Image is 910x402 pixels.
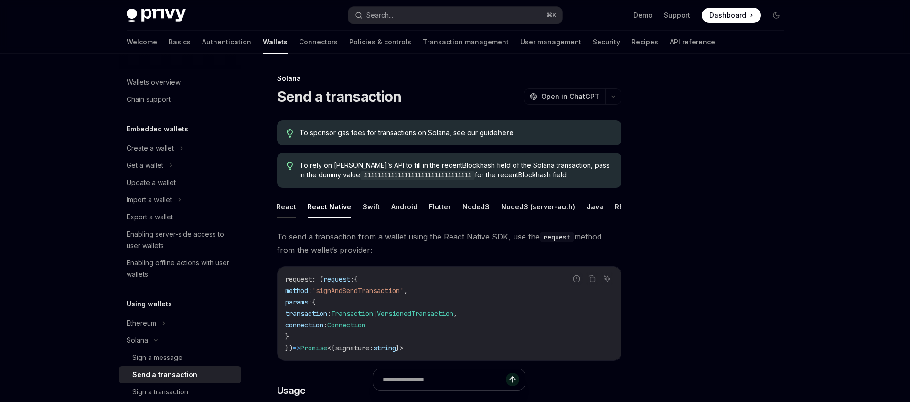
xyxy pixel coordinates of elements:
button: Solana [119,332,241,349]
span: params [285,298,308,306]
a: Transaction management [423,31,509,54]
button: Import a wallet [119,191,241,208]
img: dark logo [127,9,186,22]
span: } [396,344,400,352]
span: { [331,344,335,352]
a: Wallets overview [119,74,241,91]
span: Open in ChatGPT [541,92,600,101]
span: VersionedTransaction [377,309,453,318]
a: Welcome [127,31,157,54]
div: Export a wallet [127,211,173,223]
span: : [308,298,312,306]
button: Ethereum [119,315,241,332]
a: Policies & controls [349,31,411,54]
span: => [293,344,300,352]
div: Update a wallet [127,177,176,188]
div: Wallets overview [127,76,181,88]
a: Enabling server-side access to user wallets [119,226,241,254]
svg: Tip [287,129,293,138]
a: Update a wallet [119,174,241,191]
span: : [369,344,373,352]
div: Import a wallet [127,194,172,206]
a: User management [520,31,581,54]
button: Swift [363,196,380,218]
a: Authentication [202,31,251,54]
span: ⌘ K [546,11,557,19]
button: Ask AI [601,272,613,285]
span: method [285,286,308,295]
code: request [540,232,574,242]
a: Support [664,11,690,20]
a: here [498,129,514,137]
span: : [327,309,331,318]
div: Solana [127,335,148,346]
button: Search...⌘K [348,7,562,24]
a: Connectors [299,31,338,54]
span: : [350,275,354,283]
div: Ethereum [127,317,156,329]
a: Send a transaction [119,366,241,383]
span: | [373,309,377,318]
div: Chain support [127,94,171,105]
span: > [400,344,404,352]
div: Get a wallet [127,160,163,171]
h5: Embedded wallets [127,123,188,135]
button: NodeJS (server-auth) [501,196,575,218]
h5: Using wallets [127,298,172,310]
button: Get a wallet [119,157,241,174]
span: request [285,275,312,283]
input: Ask a question... [383,369,506,390]
a: Security [593,31,620,54]
span: { [354,275,358,283]
span: signature [335,344,369,352]
span: < [327,344,331,352]
a: Enabling offline actions with user wallets [119,254,241,283]
div: Send a transaction [132,369,197,380]
button: Toggle dark mode [769,8,784,23]
a: Demo [633,11,653,20]
a: Export a wallet [119,208,241,226]
a: Wallets [263,31,288,54]
span: connection [285,321,323,329]
span: To rely on [PERSON_NAME]’s API to fill in the recentBlockhash field of the Solana transaction, pa... [300,161,611,180]
button: Android [391,196,418,218]
span: : [323,321,327,329]
button: Flutter [429,196,451,218]
span: Transaction [331,309,373,318]
button: Java [587,196,603,218]
a: Sign a transaction [119,383,241,401]
a: Recipes [632,31,658,54]
a: Dashboard [702,8,761,23]
h1: Send a transaction [277,88,402,105]
div: Sign a message [132,352,182,363]
div: Create a wallet [127,142,174,154]
span: : [308,286,312,295]
button: Copy the contents from the code block [586,272,598,285]
code: 11111111111111111111111111111111 [360,171,475,180]
span: { [312,298,316,306]
span: To sponsor gas fees for transactions on Solana, see our guide . [300,128,611,138]
button: React Native [308,196,351,218]
button: Create a wallet [119,140,241,157]
span: : ( [312,275,323,283]
svg: Tip [287,162,293,170]
button: Send message [506,373,519,386]
div: Enabling offline actions with user wallets [127,257,236,280]
span: , [453,309,457,318]
span: Dashboard [709,11,746,20]
span: Connection [327,321,365,329]
span: } [285,332,289,341]
span: Promise [300,344,327,352]
button: REST API [615,196,645,218]
button: NodeJS [462,196,490,218]
button: Open in ChatGPT [524,88,605,105]
div: Sign a transaction [132,386,188,398]
button: React [277,196,296,218]
a: Sign a message [119,349,241,366]
button: Report incorrect code [570,272,583,285]
a: API reference [670,31,715,54]
span: transaction [285,309,327,318]
span: 'signAndSendTransaction' [312,286,404,295]
span: request [323,275,350,283]
span: , [404,286,407,295]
